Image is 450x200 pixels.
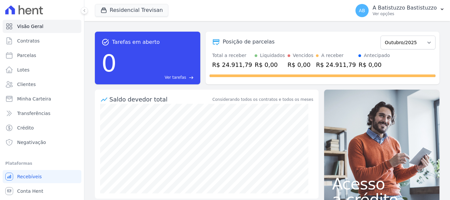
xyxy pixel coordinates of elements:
[3,34,81,47] a: Contratos
[101,46,117,80] div: 0
[112,38,160,46] span: Tarefas em aberto
[165,74,186,80] span: Ver tarefas
[3,185,81,198] a: Conta Hent
[3,136,81,149] a: Negativação
[321,52,344,59] div: A receber
[212,97,313,102] div: Considerando todos os contratos e todos os meses
[17,110,50,117] span: Transferências
[3,107,81,120] a: Transferências
[17,23,43,30] span: Visão Geral
[223,38,275,46] div: Posição de parcelas
[17,173,42,180] span: Recebíveis
[119,74,194,80] a: Ver tarefas east
[17,188,43,194] span: Conta Hent
[373,11,437,16] p: Ver opções
[95,4,168,16] button: Residencial Trevisan
[189,75,194,80] span: east
[255,60,285,69] div: R$ 0,00
[350,1,450,20] button: AB A Batistuzzo Bastistuzzo Ver opções
[359,8,365,13] span: AB
[17,96,51,102] span: Minha Carteira
[3,121,81,134] a: Crédito
[17,52,36,59] span: Parcelas
[373,5,437,11] p: A Batistuzzo Bastistuzzo
[5,159,79,167] div: Plataformas
[260,52,285,59] div: Liquidados
[17,38,40,44] span: Contratos
[3,92,81,105] a: Minha Carteira
[17,81,36,88] span: Clientes
[17,125,34,131] span: Crédito
[293,52,313,59] div: Vencidos
[3,170,81,183] a: Recebíveis
[358,60,390,69] div: R$ 0,00
[17,67,30,73] span: Lotes
[101,38,109,46] span: task_alt
[212,60,252,69] div: R$ 24.911,79
[364,52,390,59] div: Antecipado
[3,78,81,91] a: Clientes
[3,20,81,33] a: Visão Geral
[3,63,81,76] a: Lotes
[212,52,252,59] div: Total a receber
[332,176,432,192] span: Acesso
[316,60,356,69] div: R$ 24.911,79
[17,139,46,146] span: Negativação
[288,60,313,69] div: R$ 0,00
[3,49,81,62] a: Parcelas
[109,95,211,104] div: Saldo devedor total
